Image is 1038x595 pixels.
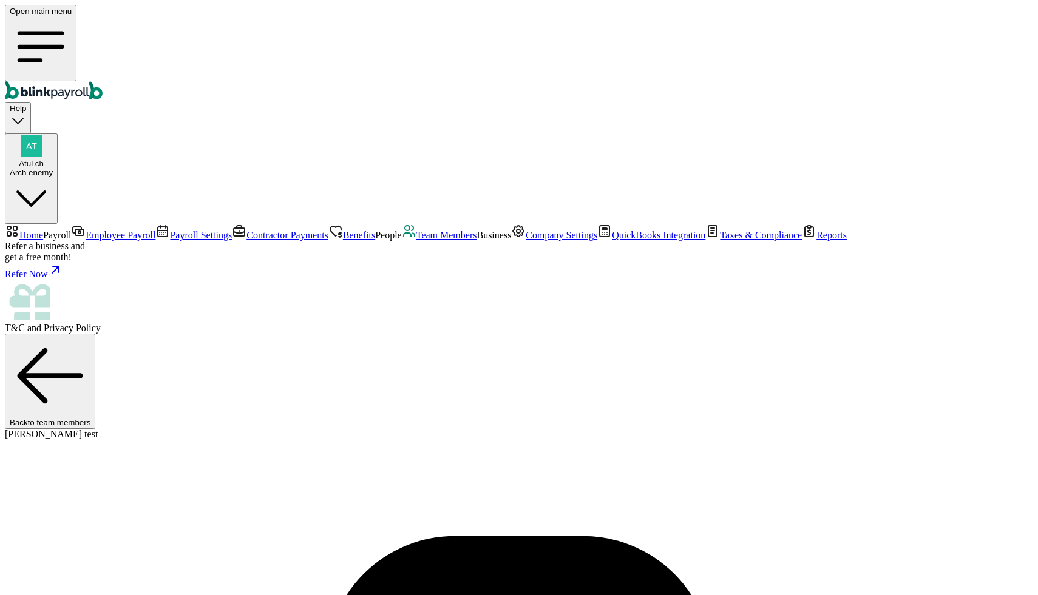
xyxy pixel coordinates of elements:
div: Refer a business and get a free month! [5,241,1033,263]
nav: Global [5,5,1033,102]
span: Back [10,418,90,427]
span: Help [10,104,26,113]
a: Employee Payroll [71,230,155,240]
span: Reports [816,230,847,240]
button: Atul chArch enemy [5,133,58,224]
a: Reports [802,230,847,240]
span: Benefits [343,230,375,240]
a: Contractor Payments [232,230,328,240]
span: Home [19,230,43,240]
a: QuickBooks Integration [597,230,705,240]
a: Benefits [328,230,375,240]
span: Contractor Payments [246,230,328,240]
span: Employee Payroll [86,230,155,240]
span: Business [477,230,511,240]
button: Help [5,102,31,133]
a: Company Settings [511,230,597,240]
button: Open main menu [5,5,76,81]
a: Payroll Settings [155,230,232,240]
span: Atul ch [19,159,44,168]
button: Backto team members [5,334,95,429]
div: [PERSON_NAME] test [5,429,1033,440]
span: People [375,230,402,240]
span: QuickBooks Integration [612,230,705,240]
span: Open main menu [10,7,72,16]
a: Home [5,230,43,240]
span: Company Settings [526,230,597,240]
a: Refer Now [5,263,1033,280]
span: Team Members [416,230,477,240]
a: Taxes & Compliance [705,230,802,240]
span: and [5,323,101,333]
span: Privacy Policy [44,323,101,333]
span: T&C [5,323,25,333]
span: Payroll Settings [170,230,232,240]
span: Taxes & Compliance [720,230,802,240]
a: Team Members [402,230,477,240]
span: to team members [28,418,91,427]
nav: Sidebar [5,224,1033,334]
span: Payroll [43,230,71,240]
div: Arch enemy [10,168,53,177]
iframe: Chat Widget [977,537,1038,595]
